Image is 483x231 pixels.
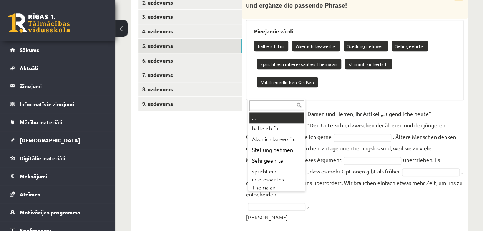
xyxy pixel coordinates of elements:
[249,145,304,155] div: Stellung nehmen
[249,155,304,166] div: Sehr geehrte
[249,123,304,134] div: halte ich für
[249,134,304,145] div: Aber ich bezweifle
[249,166,304,193] div: spricht ein interessantes Thema an
[249,112,304,123] div: ...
